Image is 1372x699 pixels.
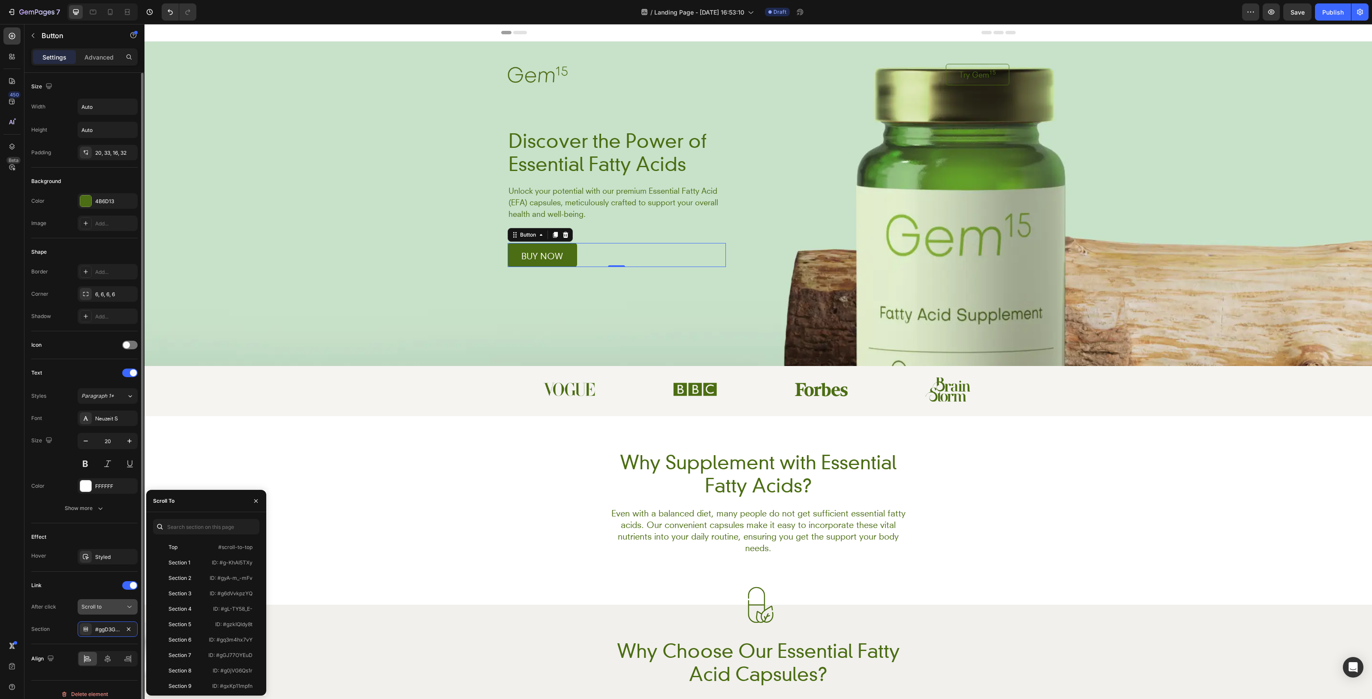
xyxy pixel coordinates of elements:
p: Unlock your potential with our premium Essential Fatty Acid (EFA) capsules, meticulously crafted ... [364,161,580,196]
div: Button [374,207,393,215]
p: Even with a balanced diet, many people do not get sufficient essential fatty acids. Our convenien... [461,483,767,530]
div: Section 9 [168,682,191,690]
span: / [650,8,653,17]
div: Size [31,435,54,447]
input: Auto [78,122,137,138]
div: 20, 33, 16, 32 [95,149,135,157]
span: Scroll to [81,603,102,610]
span: Save [1291,9,1305,16]
div: Background [31,177,61,185]
img: gempages_432750572815254551-1349f2bb-c22e-46db-bc68-41a7e34e8480.webp [363,42,423,58]
div: Shape [31,248,47,256]
div: Color [31,197,45,205]
iframe: Design area [144,24,1372,699]
p: ID: #g0jVG6Qs1r [213,667,253,675]
span: Draft [773,8,786,16]
img: gempages_432750572815254551-385b9199-f943-46d9-a539-d2bdce719606.png [648,358,706,373]
div: Align [31,653,56,665]
p: Try Gem [815,44,851,57]
div: Styles [31,392,46,400]
span: Paragraph 1* [81,392,114,400]
div: Add... [95,268,135,276]
div: Effect [31,533,46,541]
p: ID: #g-KhAI5TXy [212,559,253,567]
p: ID: #gxKp11mpfn [212,682,253,690]
input: Search section on this page [153,519,259,534]
div: Scroll To [153,497,175,505]
a: buy now [363,219,433,243]
button: Show more [31,501,138,516]
img: gempages_432750572815254551-71ed4ced-0322-4426-9f3d-d21472cc8a0a.png [781,353,826,378]
img: gempages_432750572815254551-dc4124ae-d69a-4f52-9342-fd6e04f1a8a0.png [398,358,451,372]
div: FFFFFF [95,483,135,490]
div: Section 6 [168,636,191,644]
div: Color [31,482,45,490]
span: Landing Page - [DATE] 16:53:10 [654,8,744,17]
button: 7 [3,3,64,21]
div: Border [31,268,48,276]
div: Width [31,103,45,111]
div: After click [31,603,56,611]
button: Paragraph 1* [78,388,138,404]
button: Scroll to [78,599,138,615]
div: Section 5 [168,621,191,628]
p: ID: #gL-TY58_E- [213,605,253,613]
div: 6, 6, 6, 6 [95,291,135,298]
div: Open Intercom Messenger [1343,657,1363,678]
p: Advanced [84,53,114,62]
h2: Why Supplement with Essential Fatty Acids? [460,426,767,474]
p: ID: #gGJ77OYEuD [208,651,253,659]
p: 7 [56,7,60,17]
div: Top [168,543,178,551]
img: gempages_432750572815254551-ad6daf0b-e858-41ce-94e5-41c8f5c0d239.svg [596,563,632,599]
div: Text [31,369,42,377]
div: Section 8 [168,667,191,675]
div: Section [31,625,50,633]
div: 4B6D13 [95,198,135,205]
div: #ggD3GPKBM1 [95,626,120,633]
p: #scroll-to-top [218,543,253,551]
div: Neuzeit S [95,415,135,423]
h2: Why Choose Our Essential Fatty Acid Capsules? [460,615,767,663]
p: ID: #gyA-m_-mFv [210,574,253,582]
div: Beta [6,157,21,164]
div: 450 [8,91,21,98]
div: Link [31,582,42,589]
p: ID: #gzkIQldy8t [215,621,253,628]
div: Icon [31,341,42,349]
div: Add... [95,220,135,228]
div: Publish [1322,8,1344,17]
sup: 15 [845,45,851,52]
div: Section 7 [168,651,191,659]
div: Shadow [31,312,51,320]
p: buy now [377,228,418,236]
a: Try Gem15 [801,40,865,61]
button: Save [1283,3,1312,21]
div: Show more [65,504,105,513]
div: Hover [31,552,46,560]
div: Add... [95,313,135,321]
div: Padding [31,149,51,156]
p: ID: #gq3m4hx7vY [209,636,253,644]
h1: Discover the Power of Essential Fatty Acids [363,105,581,153]
div: Height [31,126,47,134]
p: ID: #g6dVvkpzYQ [210,590,253,597]
div: Styled [95,553,135,561]
div: Size [31,81,54,93]
div: Section 4 [168,605,192,613]
div: Image [31,219,46,227]
div: Corner [31,290,48,298]
div: Undo/Redo [162,3,196,21]
div: Section 1 [168,559,190,567]
img: gempages_432750572815254551-87611b01-590f-4dcc-a9c6-971216515a09.png [528,355,573,375]
input: Auto [78,99,137,114]
div: Section 2 [168,574,191,582]
div: Font [31,414,42,422]
p: Button [42,30,114,41]
p: Settings [42,53,66,62]
button: Publish [1315,3,1351,21]
div: Section 3 [168,590,191,597]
